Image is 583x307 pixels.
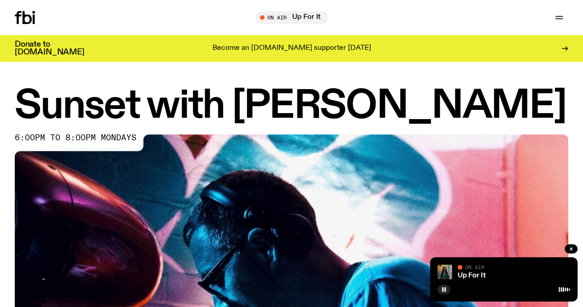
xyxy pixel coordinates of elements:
h1: Sunset with [PERSON_NAME] [15,88,568,125]
span: On Air [465,264,484,270]
span: Tune in live [265,14,324,21]
img: Ify - a Brown Skin girl with black braided twists, looking up to the side with her tongue stickin... [437,265,452,279]
a: Up For It [458,272,486,279]
span: 6:00pm to 8:00pm mondays [15,134,136,142]
h3: Donate to [DOMAIN_NAME] [15,41,84,56]
button: On AirUp For It [255,11,328,24]
p: Become an [DOMAIN_NAME] supporter [DATE] [212,44,371,53]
